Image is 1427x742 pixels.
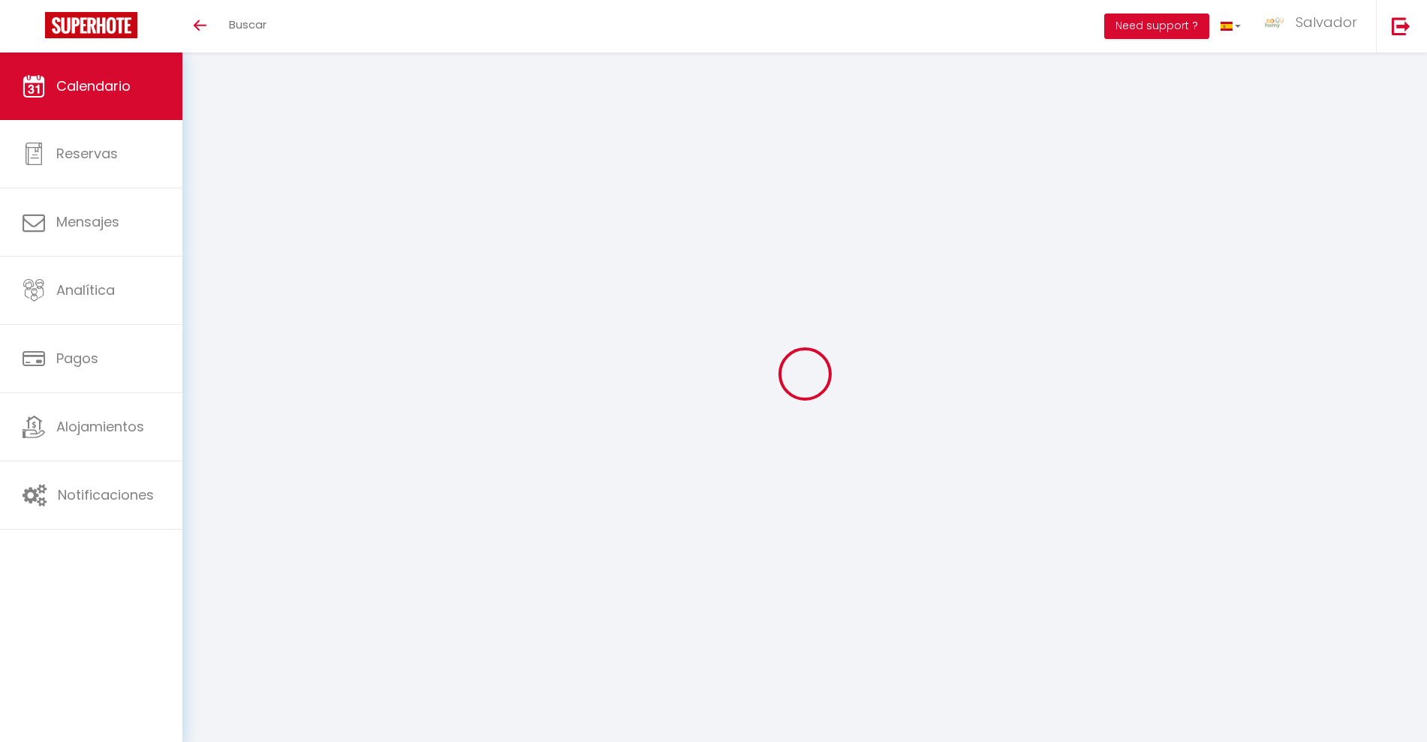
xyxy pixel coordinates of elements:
span: Analítica [56,281,115,299]
img: logout [1392,17,1410,35]
span: Reservas [56,144,118,163]
img: ... [1263,16,1286,30]
button: Need support ? [1104,14,1209,39]
img: Super Booking [45,12,137,38]
span: Salvador [1296,13,1357,32]
span: Calendario [56,77,131,95]
span: Pagos [56,349,98,368]
span: Alojamientos [56,417,144,436]
span: Mensajes [56,212,119,231]
button: Ouvrir le widget de chat LiveChat [12,6,57,51]
span: Notificaciones [58,485,154,504]
span: Buscar [229,17,266,32]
